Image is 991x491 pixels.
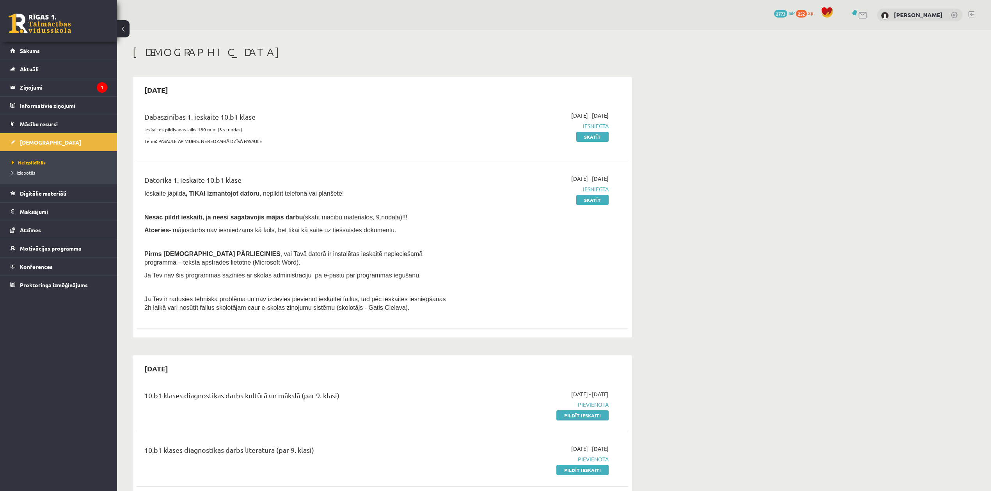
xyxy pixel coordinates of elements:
span: [DATE] - [DATE] [571,111,609,120]
span: [DATE] - [DATE] [571,445,609,453]
span: Nesāc pildīt ieskaiti, ja neesi sagatavojis mājas darbu [144,214,303,221]
div: Dabaszinības 1. ieskaite 10.b1 klase [144,111,450,126]
a: Pildīt ieskaiti [556,410,609,420]
span: Digitālie materiāli [20,190,66,197]
p: Tēma: PASAULE AP MUMS. NEREDZAMĀ DZĪVĀ PASAULE [144,138,450,145]
span: [DEMOGRAPHIC_DATA] [20,139,81,146]
span: Sākums [20,47,40,54]
span: - mājasdarbs nav iesniedzams kā fails, bet tikai kā saite uz tiešsaistes dokumentu. [144,227,396,233]
div: Datorika 1. ieskaite 10.b1 klase [144,175,450,189]
a: Skatīt [576,132,609,142]
span: Ieskaite jāpilda , nepildīt telefonā vai planšetē! [144,190,344,197]
a: 252 xp [796,10,817,16]
span: Mācību resursi [20,120,58,127]
span: Izlabotās [12,170,35,176]
a: Ziņojumi1 [10,78,107,96]
a: Aktuāli [10,60,107,78]
span: Pirms [DEMOGRAPHIC_DATA] PĀRLIECINIES [144,251,281,257]
span: 252 [796,10,807,18]
a: Sākums [10,42,107,60]
i: 1 [97,82,107,93]
span: Ja Tev nav šīs programmas sazinies ar skolas administrāciju pa e-pastu par programmas iegūšanu. [144,272,421,279]
b: , TIKAI izmantojot datoru [186,190,259,197]
legend: Maksājumi [20,203,107,221]
span: Motivācijas programma [20,245,82,252]
a: Motivācijas programma [10,239,107,257]
p: Ieskaites pildīšanas laiks 180 min. (3 stundas) [144,126,450,133]
span: Pievienota [462,455,609,463]
span: [DATE] - [DATE] [571,390,609,398]
span: mP [789,10,795,16]
div: 10.b1 klases diagnostikas darbs kultūrā un mākslā (par 9. klasi) [144,390,450,404]
h1: [DEMOGRAPHIC_DATA] [133,46,632,59]
a: Informatīvie ziņojumi [10,97,107,115]
span: Iesniegta [462,122,609,130]
span: Pievienota [462,401,609,409]
h2: [DATE] [137,81,176,99]
span: Ja Tev ir radusies tehniska problēma un nav izdevies pievienot ieskaitei failus, tad pēc ieskaite... [144,296,446,311]
a: Rīgas 1. Tālmācības vidusskola [9,14,71,33]
span: [DATE] - [DATE] [571,175,609,183]
a: Skatīt [576,195,609,205]
span: 2773 [774,10,787,18]
span: Atzīmes [20,226,41,233]
a: [DEMOGRAPHIC_DATA] [10,133,107,151]
span: , vai Tavā datorā ir instalētas ieskaitē nepieciešamā programma – teksta apstrādes lietotne (Micr... [144,251,423,266]
span: (skatīt mācību materiālos, 9.nodaļa)!!! [303,214,407,221]
a: [PERSON_NAME] [894,11,943,19]
legend: Ziņojumi [20,78,107,96]
a: Pildīt ieskaiti [556,465,609,475]
a: Neizpildītās [12,159,109,166]
legend: Informatīvie ziņojumi [20,97,107,115]
b: Atceries [144,227,169,233]
span: xp [808,10,813,16]
a: Digitālie materiāli [10,184,107,202]
img: Agnese Krūmiņa [881,12,889,19]
span: Proktoringa izmēģinājums [20,281,88,288]
a: 2773 mP [774,10,795,16]
span: Neizpildītās [12,159,46,166]
a: Proktoringa izmēģinājums [10,276,107,294]
a: Mācību resursi [10,115,107,133]
span: Konferences [20,263,53,270]
span: Aktuāli [20,65,39,72]
h2: [DATE] [137,359,176,378]
div: 10.b1 klases diagnostikas darbs literatūrā (par 9. klasi) [144,445,450,459]
a: Atzīmes [10,221,107,239]
a: Maksājumi [10,203,107,221]
span: Iesniegta [462,185,609,193]
a: Konferences [10,258,107,276]
a: Izlabotās [12,169,109,176]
